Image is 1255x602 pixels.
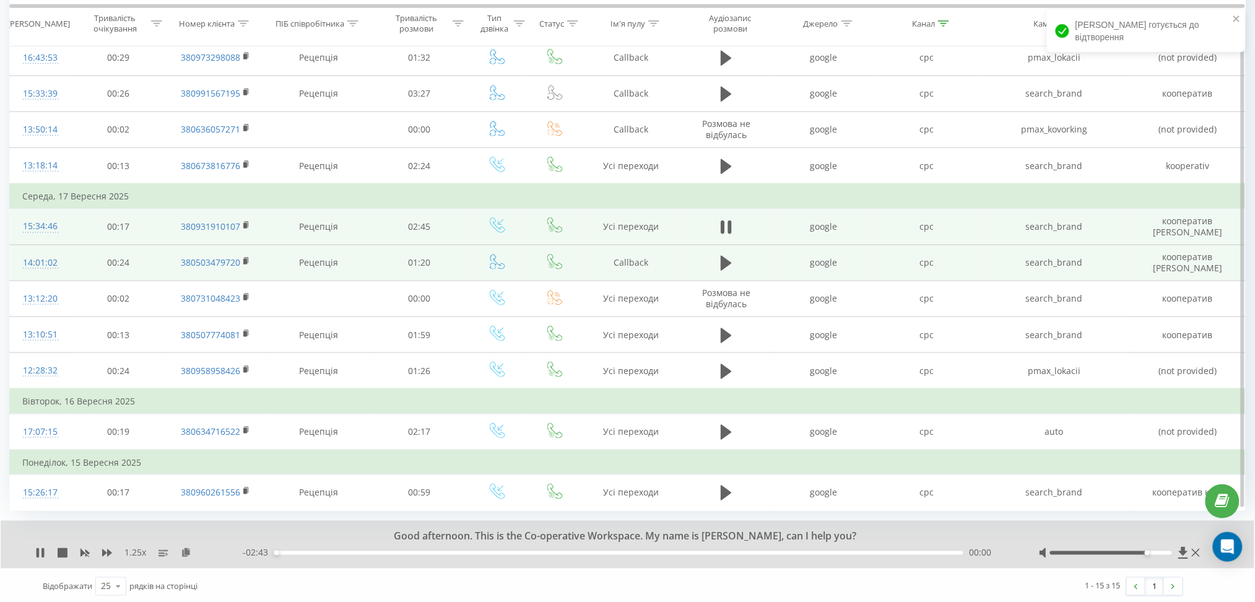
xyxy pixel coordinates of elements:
a: 380931910107 [181,220,240,232]
div: 17:07:15 [22,420,58,444]
div: Кампанія [1033,18,1069,28]
span: рядків на сторінці [129,581,198,592]
td: search_brand [978,245,1131,281]
td: google [772,474,875,510]
td: кооператив [1131,317,1245,353]
td: 01:26 [372,353,467,390]
td: Рецепція [265,353,371,390]
td: Середа, 17 Вересня 2025 [10,184,1246,209]
td: pmax_kovorking [978,111,1131,147]
td: pmax_lokacii [978,353,1131,390]
a: 380960261556 [181,486,240,498]
td: cpc [875,317,978,353]
td: 00:13 [71,148,166,185]
a: 380731048423 [181,292,240,304]
span: - 02:43 [243,547,274,559]
div: 25 [101,580,111,593]
span: Відображати [43,581,92,592]
td: Callback [581,76,680,111]
a: 380991567195 [181,87,240,99]
div: 13:18:14 [22,154,58,178]
div: Accessibility label [274,551,279,556]
td: 00:02 [71,281,166,316]
td: pmax_lokacii [978,40,1131,76]
td: kooperativ [1131,148,1245,185]
td: 00:00 [372,281,467,316]
a: 380634716522 [181,425,240,437]
td: Усі переходи [581,281,680,316]
div: 14:01:02 [22,251,58,275]
a: 1 [1145,578,1164,595]
a: 380973298088 [181,51,240,63]
td: cpc [875,209,978,245]
td: 00:59 [372,474,467,510]
td: (not provided) [1131,111,1245,147]
td: Усі переходи [581,317,680,353]
a: 380636057271 [181,123,240,135]
td: Рецепція [265,209,371,245]
td: search_brand [978,317,1131,353]
td: 01:59 [372,317,467,353]
td: 00:24 [71,245,166,281]
td: Callback [581,111,680,147]
td: Рецепція [265,148,371,185]
div: Джерело [804,18,838,28]
span: Розмова не відбулась [702,287,750,310]
td: Усі переходи [581,209,680,245]
td: Усі переходи [581,353,680,390]
td: Рецепція [265,76,371,111]
td: cpc [875,353,978,390]
td: 02:24 [372,148,467,185]
td: cpc [875,111,978,147]
div: ПІБ співробітника [276,18,344,28]
td: Callback [581,40,680,76]
td: cpc [875,40,978,76]
td: 00:00 [372,111,467,147]
td: cpc [875,474,978,510]
td: кооператив київ [1131,474,1245,510]
div: Good afternoon. This is the Co-operative Workspace. My name is [PERSON_NAME], can I help you? [152,530,1087,544]
a: 380503479720 [181,256,240,268]
td: google [772,148,875,185]
div: Аудіозапис розмови [692,13,769,34]
span: 00:00 [970,547,992,559]
div: Accessibility label [1145,551,1150,556]
div: [PERSON_NAME] [7,18,70,28]
td: cpc [875,414,978,450]
td: кооператив [1131,281,1245,316]
button: close [1233,14,1241,25]
td: 02:45 [372,209,467,245]
td: 00:17 [71,474,166,510]
td: search_brand [978,76,1131,111]
div: 15:33:39 [22,82,58,106]
td: cpc [875,281,978,316]
div: Тип дзвінка [479,13,511,34]
td: 00:26 [71,76,166,111]
div: 1 - 15 з 15 [1085,580,1121,592]
div: Ім'я пулу [610,18,645,28]
div: Тривалість очікування [82,13,148,34]
td: google [772,245,875,281]
td: 03:27 [372,76,467,111]
td: (not provided) [1131,414,1245,450]
td: 01:32 [372,40,467,76]
a: 380507774081 [181,329,240,341]
td: search_brand [978,209,1131,245]
td: google [772,76,875,111]
td: 00:13 [71,317,166,353]
td: Callback [581,245,680,281]
td: search_brand [978,474,1131,510]
td: Усі переходи [581,474,680,510]
td: google [772,209,875,245]
td: кооператив [PERSON_NAME] [1131,245,1245,281]
span: Розмова не відбулась [702,118,750,141]
div: 15:26:17 [22,481,58,505]
td: auto [978,414,1131,450]
a: 380673816776 [181,160,240,172]
div: 13:10:51 [22,323,58,347]
td: cpc [875,148,978,185]
div: 12:28:32 [22,359,58,383]
div: 16:43:53 [22,46,58,70]
td: Рецепція [265,317,371,353]
td: Усі переходи [581,148,680,185]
